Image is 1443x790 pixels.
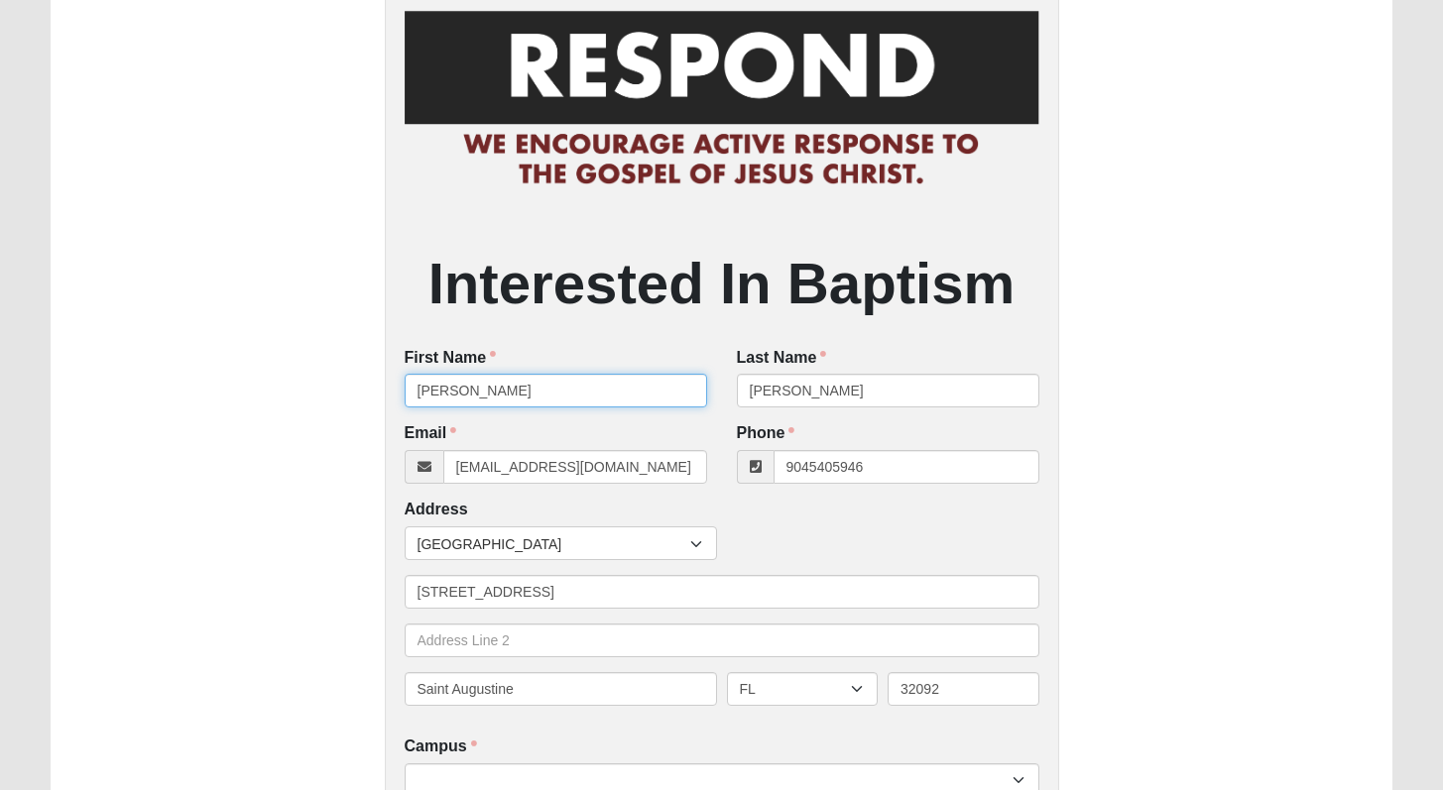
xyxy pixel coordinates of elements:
[405,735,477,758] label: Campus
[737,347,827,370] label: Last Name
[405,623,1039,657] input: Address Line 2
[405,499,468,521] label: Address
[737,422,795,445] label: Phone
[405,249,1039,318] h2: Interested In Baptism
[405,575,1039,609] input: Address Line 1
[418,527,690,561] span: [GEOGRAPHIC_DATA]
[405,422,457,445] label: Email
[888,672,1039,706] input: Zip
[405,347,497,370] label: First Name
[405,672,717,706] input: City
